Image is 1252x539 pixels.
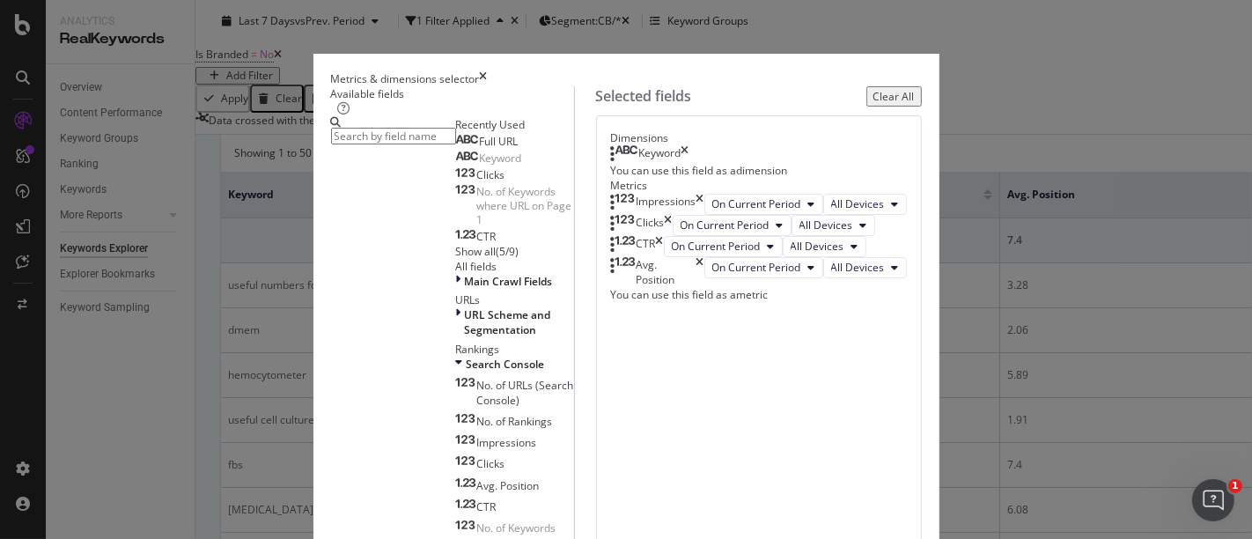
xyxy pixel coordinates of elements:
div: times [696,194,704,215]
button: All Devices [823,194,907,215]
span: On Current Period [681,218,770,233]
div: Clear All [873,91,915,103]
button: All Devices [792,215,875,236]
div: Avg. PositiontimesOn Current PeriodAll Devices [611,257,907,287]
span: No. of Keywords where URL on Page 1 [477,184,572,227]
button: Clear All [866,86,922,107]
span: No. of Rankings [477,414,553,429]
div: You can use this field as a dimension [611,163,907,178]
button: On Current Period [704,257,823,278]
span: No. of Keywords [477,521,556,535]
button: On Current Period [664,236,783,257]
span: 1 [1228,479,1242,493]
div: Dimensions [611,130,907,145]
span: All Devices [791,239,844,254]
span: Search Console [467,357,545,372]
button: All Devices [783,236,866,257]
div: Impressions [637,194,696,215]
button: On Current Period [673,215,792,236]
div: CTR [637,236,656,257]
div: Metrics & dimensions selector [331,71,480,86]
div: You can use this field as a metric [611,287,907,302]
div: Recently Used [456,117,574,132]
span: All Devices [831,260,885,275]
span: CTR [477,499,497,514]
div: times [665,215,673,236]
div: times [696,257,704,287]
span: Clicks [477,167,505,182]
span: Keyword [480,151,522,166]
span: Main Crawl Fields [465,274,553,289]
span: Clicks [477,456,505,471]
div: Show all [456,244,497,259]
div: Keyword [639,145,681,163]
div: ( 5 / 9 ) [497,244,519,259]
span: All Devices [831,196,885,211]
div: Keywordtimes [611,145,907,163]
iframe: Intercom live chat [1192,479,1234,521]
div: Clicks [637,215,665,236]
button: All Devices [823,257,907,278]
span: URL Scheme and Segmentation [465,307,551,337]
div: ClickstimesOn Current PeriodAll Devices [611,215,907,236]
input: Search by field name [331,128,456,145]
div: times [480,71,488,86]
div: ImpressionstimesOn Current PeriodAll Devices [611,194,907,215]
span: On Current Period [672,239,761,254]
div: Available fields [331,86,574,101]
div: times [681,145,689,163]
span: All Devices [799,218,853,233]
div: All fields [456,259,574,274]
span: CTR [477,229,497,244]
div: CTRtimesOn Current PeriodAll Devices [611,236,907,257]
span: On Current Period [712,196,801,211]
div: URLs [456,292,574,307]
div: Rankings [456,342,574,357]
div: Metrics [611,178,907,193]
div: times [656,236,664,257]
div: Selected fields [596,86,692,107]
span: Impressions [477,435,537,450]
div: Avg. Position [637,257,696,287]
span: No. of URLs (Search Console) [477,378,574,408]
button: On Current Period [704,194,823,215]
span: Avg. Position [477,478,540,493]
span: On Current Period [712,260,801,275]
span: Full URL [480,134,519,149]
